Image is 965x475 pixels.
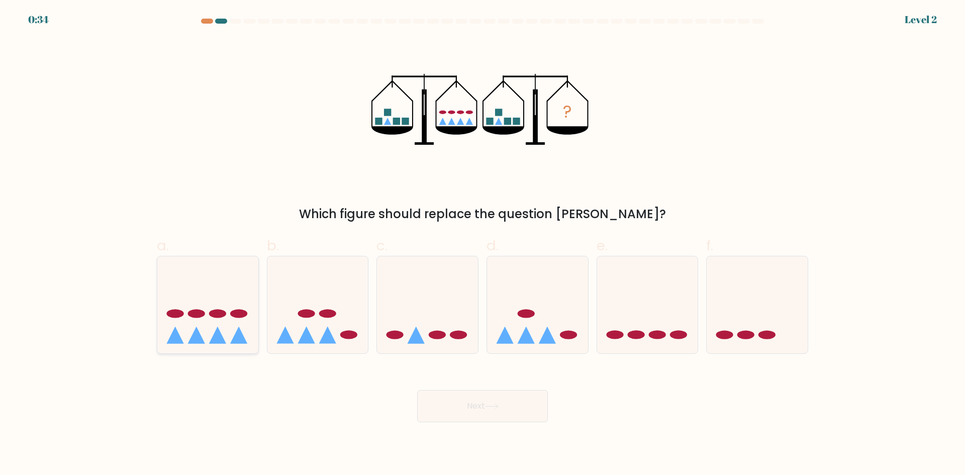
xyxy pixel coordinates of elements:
[267,236,279,255] span: b.
[597,236,608,255] span: e.
[417,390,548,422] button: Next
[487,236,499,255] span: d.
[706,236,713,255] span: f.
[376,236,388,255] span: c.
[563,100,572,124] tspan: ?
[28,12,49,27] div: 0:34
[157,236,169,255] span: a.
[905,12,937,27] div: Level 2
[163,205,802,223] div: Which figure should replace the question [PERSON_NAME]?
